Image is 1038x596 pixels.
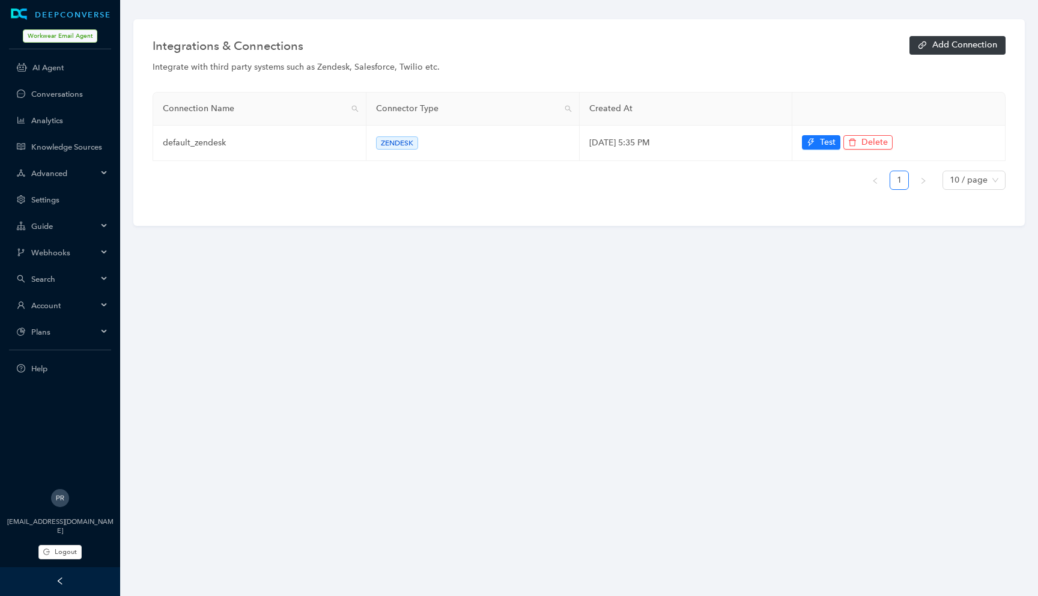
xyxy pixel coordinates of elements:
[31,275,97,284] span: Search
[31,142,108,151] a: Knowledge Sources
[38,545,82,559] button: Logout
[807,138,815,147] span: thunderbolt
[32,63,108,72] a: AI Agent
[890,171,909,190] li: 1
[843,135,893,150] button: deleteDelete
[31,222,97,231] span: Guide
[349,100,361,118] span: search
[51,489,69,507] img: ae18f153225c3cfaa5b7cde894799dff
[866,171,885,190] li: Previous Page
[31,90,108,99] a: Conversations
[153,36,303,55] span: Integrations & Connections
[866,171,885,190] button: left
[17,275,25,283] span: search
[23,29,97,43] span: Workwear Email Agent
[580,93,793,126] th: Created At
[17,248,25,257] span: branches
[848,138,857,147] span: delete
[153,126,366,161] td: default_zendesk
[914,171,933,190] li: Next Page
[376,136,418,150] span: ZENDESK
[31,116,108,125] a: Analytics
[17,327,25,336] span: pie-chart
[31,248,97,257] span: Webhooks
[942,171,1006,190] div: Page Size
[580,126,793,161] td: [DATE] 5:35 PM
[802,135,840,150] button: thunderboltTest
[872,177,879,184] span: left
[909,36,1006,55] button: Add Connection
[17,301,25,309] span: user
[920,177,927,184] span: right
[861,136,888,149] span: Delete
[163,102,347,115] span: Connection Name
[31,169,97,178] span: Advanced
[950,171,998,189] span: 10 / page
[562,100,574,118] span: search
[17,169,25,177] span: deployment-unit
[890,171,908,189] a: 1
[55,547,77,557] span: Logout
[43,549,50,555] span: logout
[351,105,359,112] span: search
[820,136,836,149] span: Test
[31,364,108,373] span: Help
[153,61,1006,74] div: Integrate with third party systems such as Zendesk, Salesforce, Twilio etc.
[376,102,560,115] span: Connector Type
[565,105,572,112] span: search
[31,301,97,310] span: Account
[17,364,25,372] span: question-circle
[31,327,97,336] span: Plans
[31,195,108,204] a: Settings
[2,8,118,20] a: LogoDEEPCONVERSE
[914,171,933,190] button: right
[932,41,997,49] span: Add Connection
